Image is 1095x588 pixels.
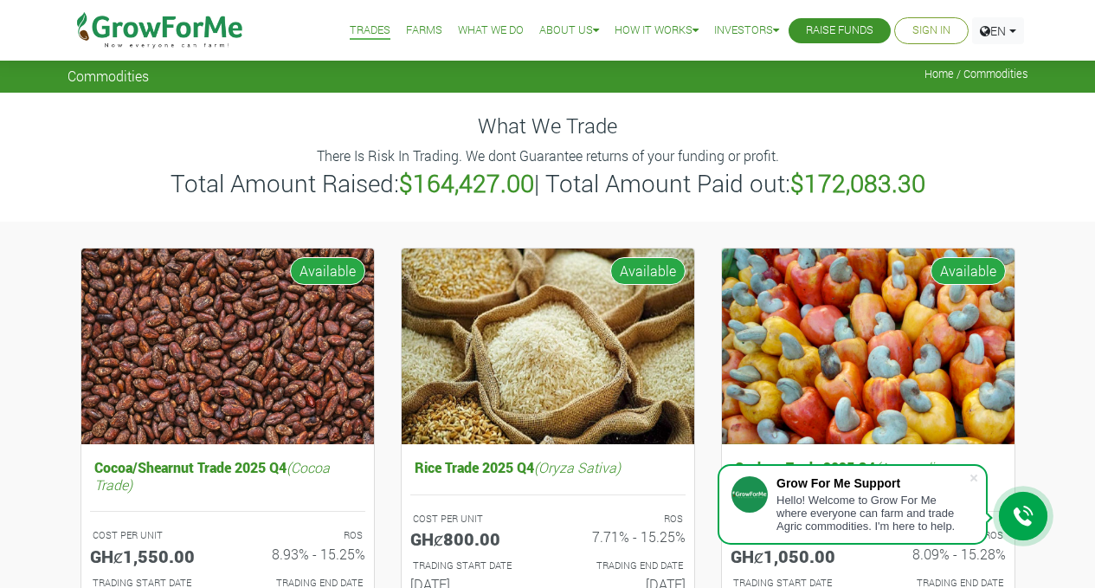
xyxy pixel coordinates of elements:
h5: GHȼ1,050.00 [731,546,855,566]
a: Trades [350,22,390,40]
h5: Rice Trade 2025 Q4 [410,455,686,480]
a: Raise Funds [806,22,873,40]
span: Available [931,257,1006,285]
p: COST PER UNIT [413,512,532,527]
a: About Us [539,22,599,40]
p: ROS [564,512,683,527]
h5: Cocoa/Shearnut Trade 2025 Q4 [90,455,365,496]
span: Commodities [68,68,149,84]
h6: 8.09% - 15.28% [881,546,1006,562]
div: Hello! Welcome to Grow For Me where everyone can farm and trade Agric commodities. I'm here to help. [776,494,969,533]
b: $164,427.00 [399,167,534,199]
i: (Cocoa Trade) [94,458,330,493]
p: Estimated Trading End Date [564,559,683,573]
a: EN [972,17,1024,44]
img: growforme image [81,249,374,445]
b: $172,083.30 [790,167,925,199]
h6: 7.71% - 15.25% [561,528,686,545]
img: growforme image [722,249,1014,445]
p: COST PER UNIT [93,528,212,543]
p: Estimated Trading Start Date [413,559,532,573]
p: There Is Risk In Trading. We dont Guarantee returns of your funding or profit. [70,145,1026,166]
a: Investors [714,22,779,40]
h6: 8.93% - 15.25% [241,546,365,562]
i: (Oryza Sativa) [534,458,621,476]
span: Available [290,257,365,285]
span: Available [610,257,686,285]
div: Grow For Me Support [776,476,969,490]
p: ROS [243,528,363,543]
a: How it Works [615,22,699,40]
h3: Total Amount Raised: | Total Amount Paid out: [70,169,1026,198]
a: Sign In [912,22,950,40]
a: What We Do [458,22,524,40]
h5: GHȼ800.00 [410,528,535,549]
img: growforme image [402,249,694,445]
h5: GHȼ1,550.00 [90,546,215,566]
a: Farms [406,22,442,40]
h5: Cashew Trade 2025 Q4 [731,455,1006,496]
span: Home / Commodities [924,68,1028,81]
h4: What We Trade [68,113,1028,139]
